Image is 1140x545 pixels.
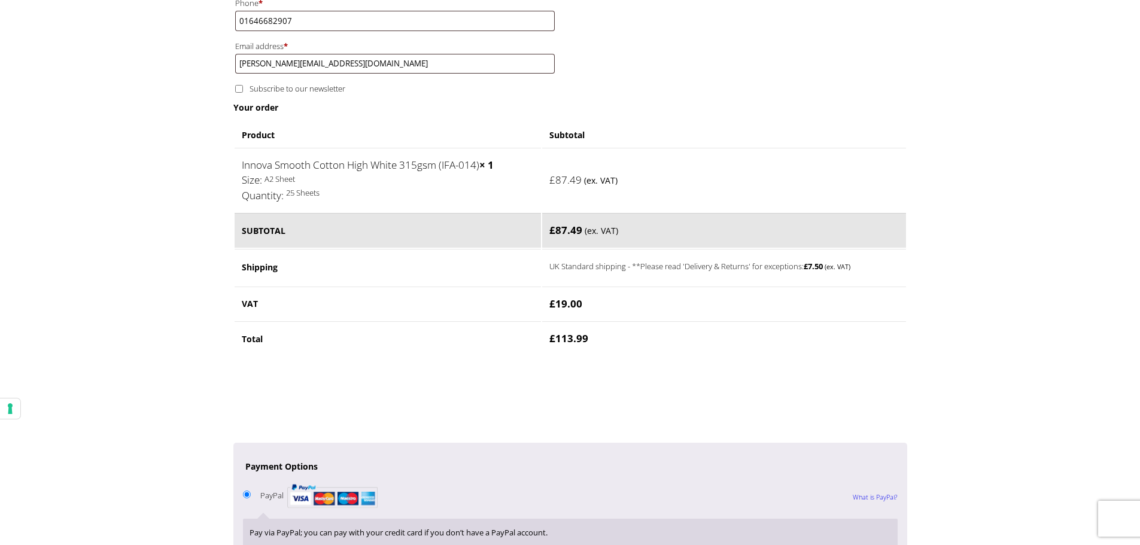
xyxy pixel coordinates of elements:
iframe: reCAPTCHA [233,371,415,418]
input: Subscribe to our newsletter [235,85,243,93]
bdi: 113.99 [549,331,588,345]
small: (ex. VAT) [825,262,850,271]
bdi: 19.00 [549,297,582,310]
a: What is PayPal? [853,482,898,513]
span: £ [549,297,555,310]
label: UK Standard shipping - **Please read 'Delivery & Returns' for exceptions: [549,258,864,273]
span: £ [549,173,555,187]
p: A2 Sheet [242,172,534,186]
th: Subtotal [235,213,542,248]
p: Pay via PayPal; you can pay with your credit card if you don’t have a PayPal account. [250,526,890,540]
td: Innova Smooth Cotton High White 315gsm (IFA-014) [235,148,542,212]
strong: × 1 [479,158,494,172]
th: Product [235,123,542,147]
img: PayPal acceptance mark [287,480,378,511]
small: (ex. VAT) [584,175,618,186]
bdi: 7.50 [804,261,823,272]
bdi: 87.49 [549,223,582,237]
span: £ [804,261,808,272]
th: VAT [235,287,542,321]
span: £ [549,331,555,345]
th: Shipping [235,249,542,285]
span: Subscribe to our newsletter [250,83,345,94]
th: Subtotal [542,123,905,147]
small: (ex. VAT) [585,225,618,236]
label: Email address [235,38,555,54]
dt: Quantity: [242,188,284,203]
p: 25 Sheets [242,186,534,200]
th: Total [235,321,542,355]
dt: Size: [242,172,262,188]
label: PayPal [260,490,378,501]
span: £ [549,223,555,237]
bdi: 87.49 [549,173,582,187]
h3: Your order [233,102,907,113]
